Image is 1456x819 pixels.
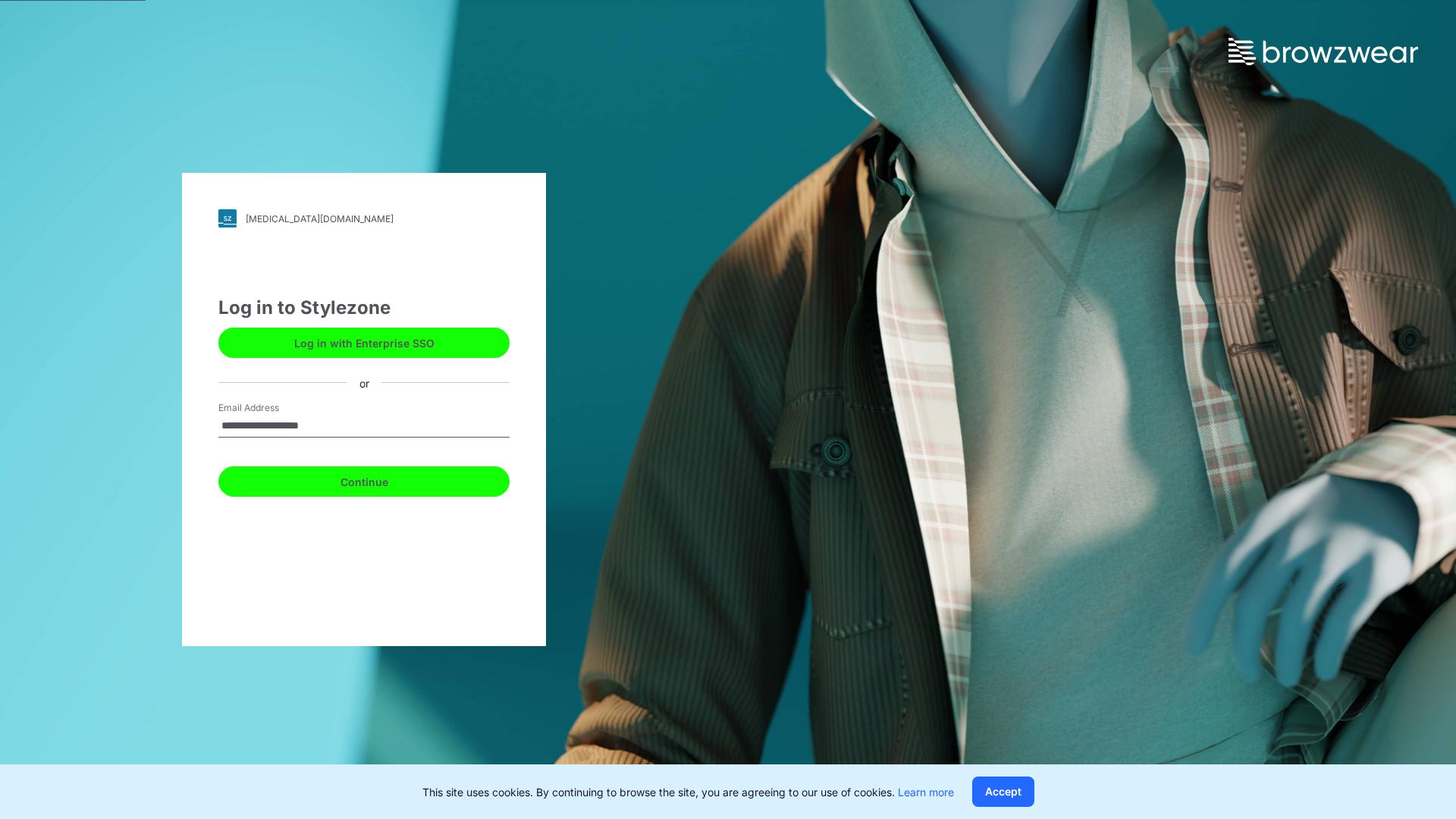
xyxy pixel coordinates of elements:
img: svg+xml;base64,PHN2ZyB3aWR0aD0iMjgiIGhlaWdodD0iMjgiIHZpZXdCb3g9IjAgMCAyOCAyOCIgZmlsbD0ibm9uZSIgeG... [218,209,237,227]
div: or [347,375,381,391]
button: Accept [972,777,1034,807]
a: [MEDICAL_DATA][DOMAIN_NAME] [218,209,510,227]
a: Learn more [898,786,954,799]
label: Email Address [218,401,325,415]
div: Log in to Stylezone [218,294,510,322]
button: Log in with Enterprise SSO [218,328,510,358]
p: This site uses cookies. By continuing to browse the site, you are agreeing to our use of cookies. [422,784,954,800]
div: [MEDICAL_DATA][DOMAIN_NAME] [246,213,394,224]
button: Continue [218,466,510,497]
img: browzwear-logo.73288ffb.svg [1228,38,1418,65]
